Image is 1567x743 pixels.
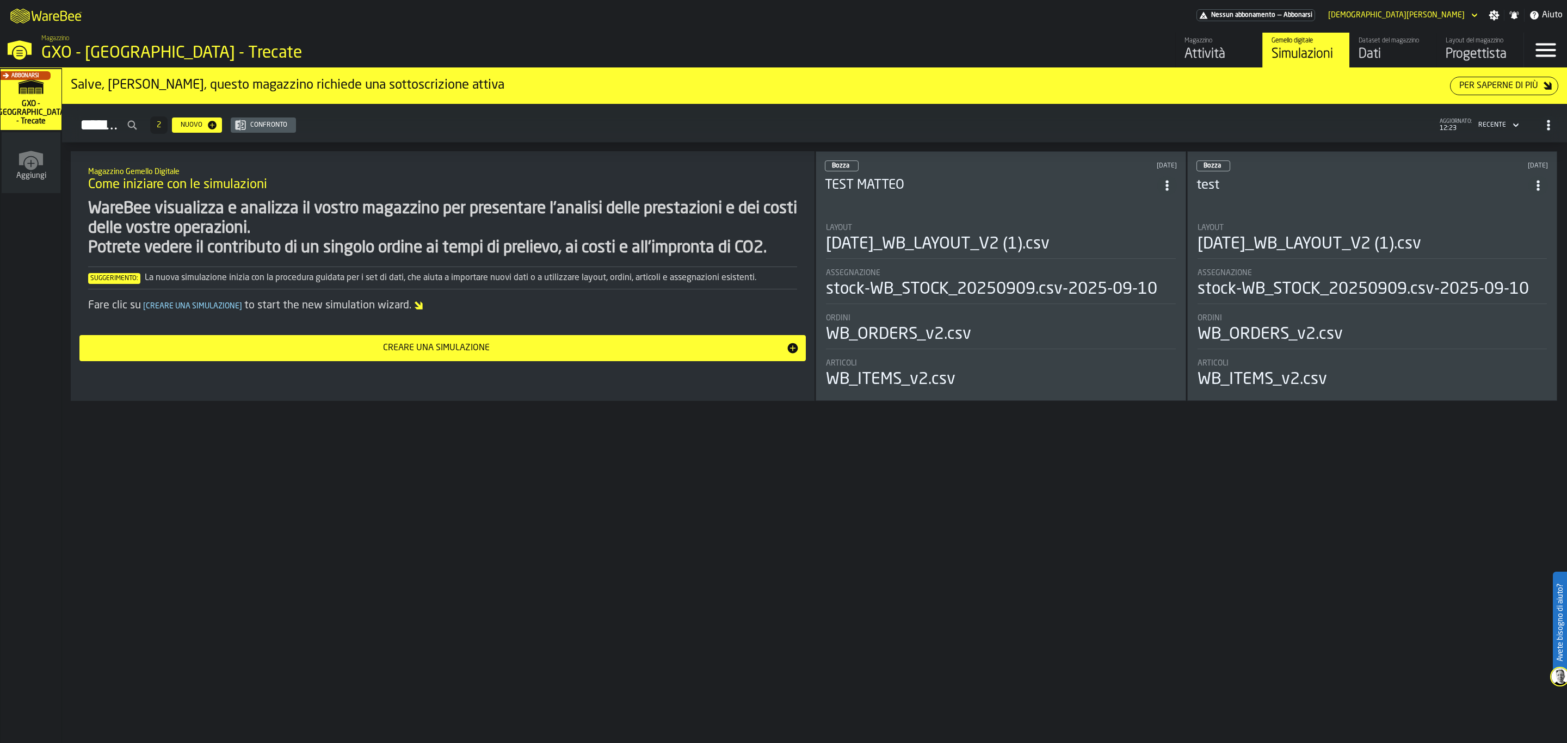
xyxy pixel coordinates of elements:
[88,199,797,258] div: WareBee visualizza e analizza il vostro magazzino per presentare l'analisi delle prestazioni e de...
[1504,10,1524,21] label: button-toggle-Notifiche
[1198,269,1547,277] div: Title
[1198,314,1547,323] div: Title
[1262,33,1349,67] a: link-to-/wh/i/7274009e-5361-4e21-8e36-7045ee840609/simulations
[1446,37,1515,45] div: Layout del magazzino
[1196,160,1230,171] div: status-0 2
[1196,9,1315,21] a: link-to-/wh/i/7274009e-5361-4e21-8e36-7045ee840609/pricing/
[1198,224,1547,259] div: stat-Layout
[826,224,1176,232] div: Title
[41,35,69,42] span: Magazzino
[172,117,222,133] button: button-Nuovo
[1019,162,1176,170] div: Updated: 12/09/2025, 15:49:07 Created: 11/09/2025, 14:49:48
[1440,125,1472,132] span: 12:23
[239,302,242,310] span: ]
[88,273,140,284] span: Suggerimento:
[1484,10,1504,21] label: button-toggle-Impostazioni
[2,132,60,195] a: link-to-/wh/new
[141,302,244,310] span: Creare una simulazione
[88,176,267,194] span: Come iniziare con le simulazioni
[1196,213,1549,392] section: card-SimulationDashboardCard-draft
[143,302,146,310] span: [
[1198,314,1547,349] div: stat-Ordini
[41,44,335,63] div: GXO - [GEOGRAPHIC_DATA] - Trecate
[79,160,806,199] div: title-Come iniziare con le simulazioni
[1359,46,1428,63] div: Dati
[1542,9,1563,22] span: Aiuto
[88,271,797,284] div: La nuova simulazione inizia con la procedura guidata per i set di dati, che aiuta a importare nuo...
[246,121,292,129] div: Confronto
[1204,163,1221,169] span: Bozza
[1324,9,1480,22] div: DropdownMenuValue-Matteo Cultrera
[826,325,971,344] div: WB_ORDERS_v2.csv
[826,359,857,368] span: Articoli
[825,160,859,171] div: status-0 2
[71,151,815,401] div: ItemListCard-
[79,335,806,361] button: button-Creare una simulazione
[826,370,955,389] div: WB_ITEMS_v2.csv
[825,213,1177,392] section: card-SimulationDashboardCard-draft
[825,177,1157,194] h3: TEST MATTEO
[826,234,1050,254] div: [DATE]_WB_LAYOUT_V2 (1).csv
[826,269,1176,304] div: stat-Assegnazione
[88,165,797,176] h2: Sub Title
[826,224,1176,259] div: stat-Layout
[1198,269,1547,304] div: stat-Assegnazione
[826,314,850,323] span: Ordini
[1436,33,1523,67] a: link-to-/wh/i/7274009e-5361-4e21-8e36-7045ee840609/designer
[86,342,786,355] div: Creare una simulazione
[826,359,1176,389] div: stat-Articoli
[1278,11,1281,19] span: —
[816,151,1186,401] div: ItemListCard-DashboardItemContainer
[1,69,61,132] a: link-to-/wh/i/7274009e-5361-4e21-8e36-7045ee840609/simulations
[1198,224,1547,232] div: Title
[1328,11,1465,20] div: DropdownMenuValue-Matteo Cultrera
[1554,573,1566,672] label: Avete bisogno di aiuto?
[826,314,1176,349] div: stat-Ordini
[1450,77,1558,95] button: button-Per saperne di più
[826,280,1157,299] div: stock-WB_STOCK_20250909.csv-2025-09-10
[1390,162,1548,170] div: Updated: 10/09/2025, 09:49:01 Created: 30/07/2025, 08:48:12
[1198,224,1224,232] span: Layout
[62,104,1567,143] h2: button-Simulazioni
[1198,314,1222,323] span: Ordini
[826,269,880,277] span: Assegnazione
[157,121,161,129] span: 2
[1284,11,1312,19] span: Abbonarsi
[1198,359,1547,389] div: stat-Articoli
[1184,37,1254,45] div: Magazzino
[832,163,849,169] span: Bozza
[1198,370,1327,389] div: WB_ITEMS_v2.csv
[1272,46,1341,63] div: Simulazioni
[231,117,296,133] button: button-Confronto
[1272,37,1341,45] div: Gemello digitale
[176,121,207,129] div: Nuovo
[11,73,39,79] span: Abbonarsi
[826,314,1176,323] div: Title
[1349,33,1436,67] a: link-to-/wh/i/7274009e-5361-4e21-8e36-7045ee840609/data
[1198,359,1229,368] span: Articoli
[1525,9,1567,22] label: button-toggle-Aiuto
[1198,269,1252,277] span: Assegnazione
[1196,9,1315,21] div: Abbonamento al menu
[1446,46,1515,63] div: Progettista
[1175,33,1262,67] a: link-to-/wh/i/7274009e-5361-4e21-8e36-7045ee840609/feed/
[1187,151,1558,401] div: ItemListCard-DashboardItemContainer
[1184,46,1254,63] div: Attività
[1198,359,1547,368] div: Title
[1198,234,1421,254] div: [DATE]_WB_LAYOUT_V2 (1).csv
[1359,37,1428,45] div: Dataset del magazzino
[1478,121,1506,129] div: DropdownMenuValue-4
[71,77,1450,94] div: Salve, [PERSON_NAME], questo magazzino richiede una sottoscrizione attiva
[826,359,1176,368] div: Title
[826,269,1176,277] div: Title
[88,298,797,313] div: Fare clic su to start the new simulation wizard.
[1440,119,1472,125] span: aggiornato:
[1198,325,1343,344] div: WB_ORDERS_v2.csv
[1524,33,1567,67] label: button-toggle-Menu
